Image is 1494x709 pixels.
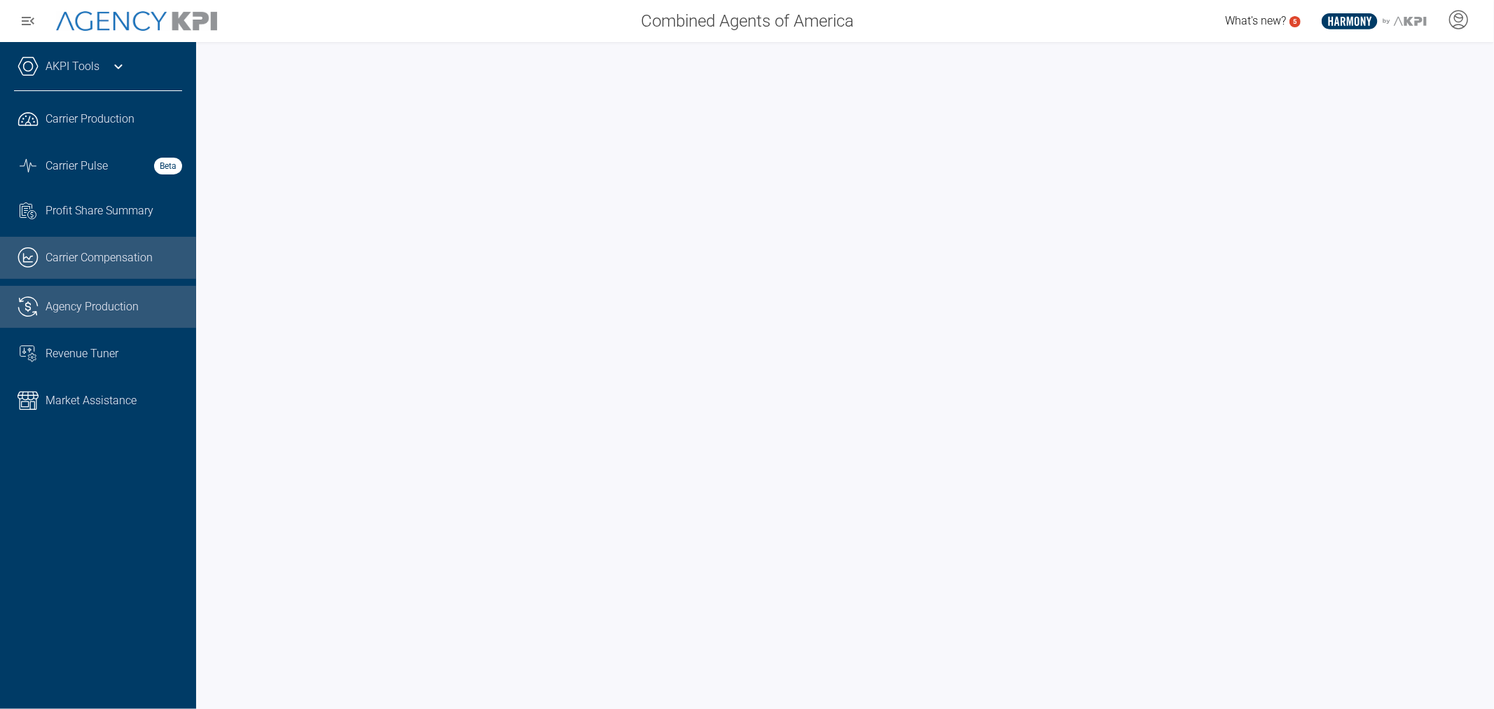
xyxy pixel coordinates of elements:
span: Market Assistance [46,392,137,409]
span: Carrier Production [46,111,134,128]
a: AKPI Tools [46,58,99,75]
span: Profit Share Summary [46,202,153,219]
span: Combined Agents of America [641,8,854,34]
span: Agency Production [46,298,139,315]
strong: Beta [154,158,182,174]
span: Revenue Tuner [46,345,118,362]
span: Carrier Compensation [46,249,153,266]
text: 5 [1293,18,1297,25]
a: 5 [1289,16,1301,27]
span: Carrier Pulse [46,158,108,174]
img: AgencyKPI [56,11,217,32]
span: What's new? [1225,14,1286,27]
